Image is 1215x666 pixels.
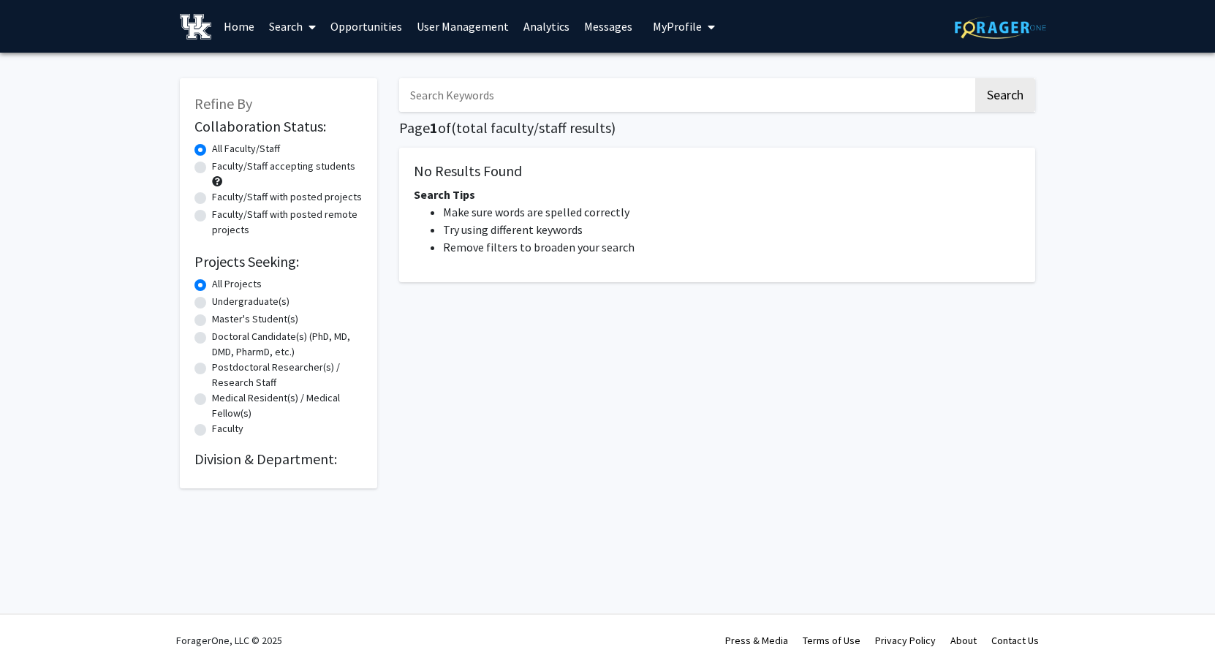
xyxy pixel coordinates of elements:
a: Contact Us [991,634,1039,647]
label: Faculty [212,421,243,436]
a: Press & Media [725,634,788,647]
a: User Management [409,1,516,52]
span: My Profile [653,19,702,34]
h5: No Results Found [414,162,1021,180]
li: Make sure words are spelled correctly [443,203,1021,221]
h2: Division & Department: [194,450,363,468]
label: Faculty/Staff with posted projects [212,189,362,205]
label: Master's Student(s) [212,311,298,327]
button: Search [975,78,1035,112]
span: Refine By [194,94,252,113]
a: Analytics [516,1,577,52]
h1: Page of ( total faculty/staff results) [399,119,1035,137]
label: All Faculty/Staff [212,141,280,156]
li: Remove filters to broaden your search [443,238,1021,256]
a: Terms of Use [803,634,860,647]
h2: Projects Seeking: [194,253,363,270]
a: Home [216,1,262,52]
span: Search Tips [414,187,475,202]
li: Try using different keywords [443,221,1021,238]
label: Postdoctoral Researcher(s) / Research Staff [212,360,363,390]
h2: Collaboration Status: [194,118,363,135]
a: Search [262,1,323,52]
input: Search Keywords [399,78,973,112]
img: University of Kentucky Logo [180,14,211,39]
a: Opportunities [323,1,409,52]
label: Undergraduate(s) [212,294,289,309]
label: Faculty/Staff with posted remote projects [212,207,363,238]
a: About [950,634,977,647]
label: Medical Resident(s) / Medical Fellow(s) [212,390,363,421]
label: All Projects [212,276,262,292]
a: Privacy Policy [875,634,936,647]
div: ForagerOne, LLC © 2025 [176,615,282,666]
nav: Page navigation [399,297,1035,330]
span: 1 [430,118,438,137]
label: Doctoral Candidate(s) (PhD, MD, DMD, PharmD, etc.) [212,329,363,360]
a: Messages [577,1,640,52]
label: Faculty/Staff accepting students [212,159,355,174]
img: ForagerOne Logo [955,16,1046,39]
